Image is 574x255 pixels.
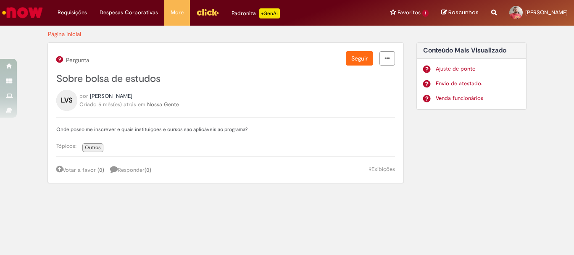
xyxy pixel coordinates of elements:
[58,8,87,17] span: Requisições
[98,101,136,108] span: 5 mês(es) atrás
[97,166,104,174] span: ( )
[56,166,96,174] a: Votar a favor
[525,9,568,16] span: [PERSON_NAME]
[1,4,44,21] img: ServiceNow
[436,95,520,103] a: Venda funcionários
[196,6,219,18] img: click_logo_yellow_360x200.png
[138,101,145,108] span: em
[147,101,179,108] a: Nossa Gente
[56,126,395,133] p: Onde posso me inscrever e quais instituições e cursos são aplicáveis ao programa?
[436,65,520,73] a: Ajuste de ponto
[436,80,520,88] a: Envio de atestado.
[398,8,421,17] span: Favoritos
[56,142,81,150] span: Tópicos:
[379,51,395,66] a: menu Ações
[98,101,136,108] time: 13/05/2025 06:59:39
[90,92,132,100] a: Luan Victor Silva Martins perfil
[79,101,97,108] span: Criado
[48,30,81,38] a: Página inicial
[232,8,280,18] div: Padroniza
[441,9,479,17] a: Rascunhos
[259,8,280,18] p: +GenAi
[423,47,520,55] h2: Conteúdo Mais Visualizado
[100,8,158,17] span: Despesas Corporativas
[145,166,151,174] span: ( )
[82,143,103,152] a: Outros
[56,72,161,85] span: Sobre bolsa de estudos
[448,8,479,16] span: Rascunhos
[79,92,88,100] span: por
[422,10,429,17] span: 1
[346,51,373,66] button: Seguir
[99,166,103,174] span: 0
[371,166,395,173] span: Exibições
[110,166,151,174] span: Responder
[61,94,73,107] span: LVS
[65,57,89,63] span: Pergunta
[85,144,101,151] span: Outros
[110,165,155,174] a: 1 resposta, clique para responder
[171,8,184,17] span: More
[146,166,150,174] span: 0
[56,96,77,103] a: LVS
[369,166,371,173] span: 9
[416,42,527,110] div: Conteúdo Mais Visualizado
